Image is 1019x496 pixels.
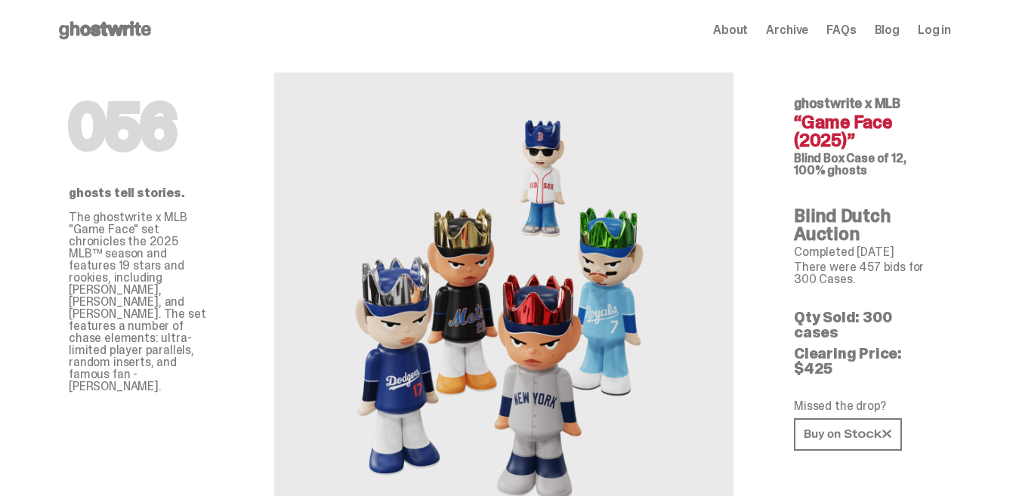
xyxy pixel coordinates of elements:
[918,24,951,36] a: Log in
[766,24,808,36] a: Archive
[794,150,845,166] span: Blind Box
[794,400,939,412] p: Missed the drop?
[69,187,214,199] p: ghosts tell stories.
[794,113,939,149] h4: “Game Face (2025)”
[794,310,939,340] p: Qty Sold: 300 cases
[794,150,906,178] span: Case of 12, 100% ghosts
[69,97,214,157] h1: 056
[794,246,939,258] p: Completed [DATE]
[875,24,900,36] a: Blog
[69,211,214,393] p: The ghostwrite x MLB "Game Face" set chronicles the 2025 MLB™ season and features 19 stars and ro...
[794,261,939,285] p: There were 457 bids for 300 Cases.
[794,94,900,112] span: ghostwrite x MLB
[713,24,748,36] a: About
[826,24,856,36] a: FAQs
[794,346,939,376] p: Clearing Price: $425
[794,207,939,243] h4: Blind Dutch Auction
